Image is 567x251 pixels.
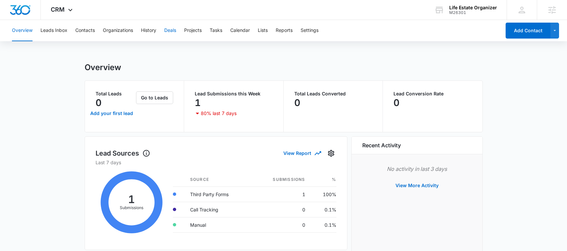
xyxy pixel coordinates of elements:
[311,217,336,232] td: 0.1%
[393,91,472,96] p: Lead Conversion Rate
[449,5,497,10] div: account name
[311,187,336,202] td: 100%
[389,178,445,193] button: View More Activity
[201,111,237,116] p: 80% last 7 days
[311,202,336,217] td: 0.1%
[252,187,311,202] td: 1
[252,173,311,187] th: Submissions
[185,173,252,187] th: Source
[136,91,173,104] button: Go to Leads
[252,202,311,217] td: 0
[283,147,320,159] button: View Report
[40,20,67,41] button: Leads Inbox
[311,173,336,187] th: %
[185,187,252,202] td: Third Party Forms
[75,20,95,41] button: Contacts
[89,105,135,121] a: Add your first lead
[294,91,372,96] p: Total Leads Converted
[326,148,336,159] button: Settings
[96,148,150,158] h1: Lead Sources
[258,20,268,41] button: Lists
[12,20,33,41] button: Overview
[164,20,176,41] button: Deals
[230,20,250,41] button: Calendar
[195,91,273,96] p: Lead Submissions this Week
[210,20,222,41] button: Tasks
[85,63,121,72] h1: Overview
[185,202,252,217] td: Call Tracking
[195,97,201,108] p: 1
[449,10,497,15] div: account id
[506,23,550,39] button: Add Contact
[184,20,202,41] button: Projects
[362,141,401,149] h6: Recent Activity
[276,20,293,41] button: Reports
[96,91,135,96] p: Total Leads
[136,95,173,100] a: Go to Leads
[393,97,399,108] p: 0
[96,159,336,166] p: Last 7 days
[362,165,472,173] p: No activity in last 3 days
[103,20,133,41] button: Organizations
[301,20,319,41] button: Settings
[294,97,300,108] p: 0
[252,217,311,232] td: 0
[96,97,102,108] p: 0
[51,6,65,13] span: CRM
[185,217,252,232] td: Manual
[141,20,156,41] button: History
